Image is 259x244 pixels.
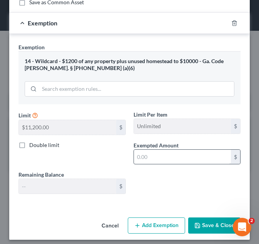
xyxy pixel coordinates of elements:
[134,110,167,119] label: Limit Per Item
[18,112,31,119] span: Limit
[19,179,116,194] input: --
[18,44,45,50] span: Exemption
[39,82,234,96] input: Search exemption rules...
[231,150,240,164] div: $
[29,141,59,149] label: Double limit
[134,119,231,134] input: --
[116,120,125,135] div: $
[231,119,240,134] div: $
[233,218,251,236] iframe: Intercom live chat
[18,170,64,179] label: Remaining Balance
[134,150,231,164] input: 0.00
[128,217,185,234] button: Add Exemption
[134,142,179,149] span: Exempted Amount
[19,120,116,135] input: --
[95,218,125,234] button: Cancel
[188,217,241,234] button: Save & Close
[116,179,125,194] div: $
[249,218,255,224] span: 2
[28,19,57,27] span: Exemption
[25,58,234,72] div: 14 - Wildcard - $1200 of any property plus unused homestead to $10000 - Ga. Code [PERSON_NAME]. §...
